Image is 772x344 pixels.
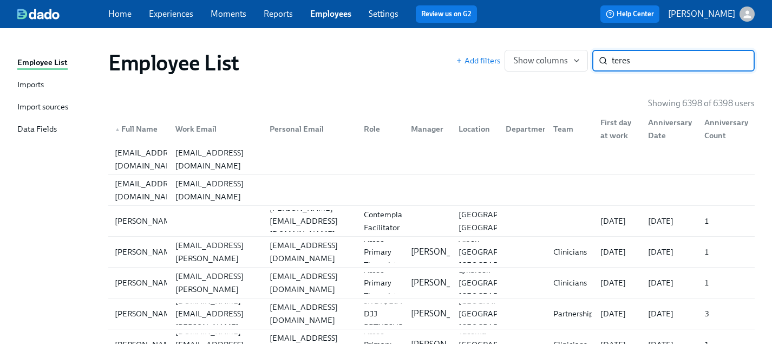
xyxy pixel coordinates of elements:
[592,118,639,140] div: First day at work
[359,208,420,234] div: Contemplative Facilitator
[407,122,450,135] div: Manager
[505,50,588,72] button: Show columns
[108,175,755,205] div: [EMAIL_ADDRESS][DOMAIN_NAME][EMAIL_ADDRESS][DOMAIN_NAME]
[17,56,68,70] div: Employee List
[639,118,696,140] div: Anniversary Date
[17,101,100,114] a: Import sources
[596,245,639,258] div: [DATE]
[171,146,261,172] div: [EMAIL_ADDRESS][DOMAIN_NAME]
[596,276,639,289] div: [DATE]
[700,215,753,228] div: 1
[108,206,755,237] a: [PERSON_NAME][PERSON_NAME][EMAIL_ADDRESS][DOMAIN_NAME]Contemplative Facilitator[GEOGRAPHIC_DATA],...
[454,122,498,135] div: Location
[261,118,355,140] div: Personal Email
[497,118,545,140] div: Department
[644,245,696,258] div: [DATE]
[612,50,755,72] input: Search by name
[644,276,696,289] div: [DATE]
[211,9,246,19] a: Moments
[454,294,542,333] div: [GEOGRAPHIC_DATA] [GEOGRAPHIC_DATA] [GEOGRAPHIC_DATA]
[600,5,659,23] button: Help Center
[310,9,351,19] a: Employees
[359,232,403,271] div: Assoc Primary Therapist
[17,79,44,92] div: Imports
[596,307,639,320] div: [DATE]
[411,246,478,258] p: [PERSON_NAME]
[167,118,261,140] div: Work Email
[108,237,755,267] div: [PERSON_NAME][PERSON_NAME][EMAIL_ADDRESS][PERSON_NAME][DOMAIN_NAME][EMAIL_ADDRESS][DOMAIN_NAME]As...
[454,232,542,271] div: Akron [GEOGRAPHIC_DATA] [GEOGRAPHIC_DATA]
[402,118,450,140] div: Manager
[549,122,592,135] div: Team
[668,8,735,20] p: [PERSON_NAME]
[700,245,753,258] div: 1
[355,118,403,140] div: Role
[108,9,132,19] a: Home
[700,276,753,289] div: 1
[700,116,753,142] div: Anniversary Count
[17,9,60,20] img: dado
[644,116,696,142] div: Anniversary Date
[450,118,498,140] div: Location
[549,245,592,258] div: Clinicians
[549,276,592,289] div: Clinicians
[265,301,355,327] div: [EMAIL_ADDRESS][DOMAIN_NAME]
[549,307,601,320] div: Partnerships
[110,146,187,172] div: [EMAIL_ADDRESS][DOMAIN_NAME]
[596,215,639,228] div: [DATE]
[359,122,403,135] div: Role
[17,56,100,70] a: Employee List
[110,122,167,135] div: Full Name
[108,175,755,206] a: [EMAIL_ADDRESS][DOMAIN_NAME][EMAIL_ADDRESS][DOMAIN_NAME]
[149,9,193,19] a: Experiences
[17,79,100,92] a: Imports
[606,9,654,20] span: Help Center
[668,7,755,22] button: [PERSON_NAME]
[456,55,500,66] button: Add filters
[700,307,753,320] div: 3
[108,144,755,175] a: [EMAIL_ADDRESS][DOMAIN_NAME][EMAIL_ADDRESS][DOMAIN_NAME]
[115,127,120,132] span: ▲
[514,55,579,66] span: Show columns
[596,116,639,142] div: First day at work
[110,177,187,203] div: [EMAIL_ADDRESS][DOMAIN_NAME]
[108,298,755,329] a: [PERSON_NAME][PERSON_NAME][DOMAIN_NAME][EMAIL_ADDRESS][PERSON_NAME][DOMAIN_NAME][EMAIL_ADDRESS][D...
[648,98,755,109] p: Showing 6398 of 6398 users
[359,294,411,333] div: SR DR, Ed & DJJ PRTNRSHPS
[265,270,355,296] div: [EMAIL_ADDRESS][DOMAIN_NAME]
[454,208,545,234] div: [GEOGRAPHIC_DATA], [GEOGRAPHIC_DATA]
[110,215,182,228] div: [PERSON_NAME]
[108,50,239,76] h1: Employee List
[110,276,182,289] div: [PERSON_NAME]
[411,308,478,320] p: [PERSON_NAME]
[545,118,592,140] div: Team
[265,122,355,135] div: Personal Email
[110,245,182,258] div: [PERSON_NAME]
[696,118,753,140] div: Anniversary Count
[17,123,100,137] a: Data Fields
[171,122,261,135] div: Work Email
[411,277,478,289] p: [PERSON_NAME]
[108,206,755,236] div: [PERSON_NAME][PERSON_NAME][EMAIL_ADDRESS][DOMAIN_NAME]Contemplative Facilitator[GEOGRAPHIC_DATA],...
[264,9,293,19] a: Reports
[17,101,68,114] div: Import sources
[421,9,472,20] a: Review us on G2
[416,5,477,23] button: Review us on G2
[644,215,696,228] div: [DATE]
[110,118,167,140] div: ▲Full Name
[171,177,261,203] div: [EMAIL_ADDRESS][DOMAIN_NAME]
[265,202,355,241] div: [PERSON_NAME][EMAIL_ADDRESS][DOMAIN_NAME]
[265,239,355,265] div: [EMAIL_ADDRESS][DOMAIN_NAME]
[171,257,261,309] div: [PERSON_NAME][EMAIL_ADDRESS][PERSON_NAME][DOMAIN_NAME]
[501,122,555,135] div: Department
[17,9,108,20] a: dado
[108,268,755,298] a: [PERSON_NAME][PERSON_NAME][EMAIL_ADDRESS][PERSON_NAME][DOMAIN_NAME][EMAIL_ADDRESS][DOMAIN_NAME]As...
[17,123,57,137] div: Data Fields
[171,226,261,278] div: [PERSON_NAME][EMAIL_ADDRESS][PERSON_NAME][DOMAIN_NAME]
[454,263,542,302] div: Lynbrook [GEOGRAPHIC_DATA] [GEOGRAPHIC_DATA]
[644,307,696,320] div: [DATE]
[359,263,403,302] div: Assoc Primary Therapist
